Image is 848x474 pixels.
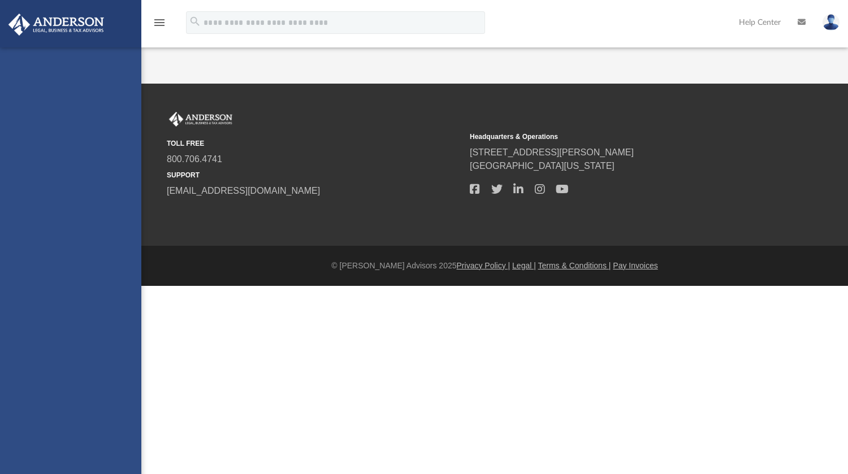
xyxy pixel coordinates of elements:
i: search [189,15,201,28]
a: Legal | [512,261,536,270]
small: SUPPORT [167,170,462,180]
img: User Pic [823,14,840,31]
a: Terms & Conditions | [538,261,611,270]
small: Headquarters & Operations [470,132,765,142]
a: Privacy Policy | [457,261,510,270]
div: © [PERSON_NAME] Advisors 2025 [141,260,848,272]
a: [GEOGRAPHIC_DATA][US_STATE] [470,161,615,171]
a: menu [153,21,166,29]
small: TOLL FREE [167,138,462,149]
a: [EMAIL_ADDRESS][DOMAIN_NAME] [167,186,320,195]
i: menu [153,16,166,29]
img: Anderson Advisors Platinum Portal [5,14,107,36]
a: [STREET_ADDRESS][PERSON_NAME] [470,147,634,157]
a: 800.706.4741 [167,154,222,164]
img: Anderson Advisors Platinum Portal [167,112,235,127]
a: Pay Invoices [613,261,657,270]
